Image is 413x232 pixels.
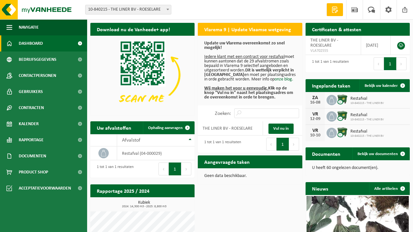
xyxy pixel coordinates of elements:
[306,79,357,92] h2: Ingeplande taken
[143,121,194,134] a: Ophaling aanvragen
[289,138,299,151] button: Next
[306,182,335,195] h2: Nieuws
[90,184,156,197] h2: Rapportage 2025 / 2024
[146,197,194,210] a: Bekijk rapportage
[350,129,384,134] span: Restafval
[277,138,289,151] button: 1
[90,36,195,114] img: Download de VHEPlus App
[309,128,322,133] div: VR
[85,5,171,14] span: 10-840215 - THE LINER BV - ROESELARE
[198,155,256,168] h2: Aangevraagde taken
[204,86,268,91] u: Wij maken het voor u eenvoudig.
[309,100,322,105] div: 16-08
[306,147,347,160] h2: Documenten
[94,200,195,208] h3: Kubiek
[374,57,384,70] button: Previous
[310,38,338,48] span: THE LINER BV - ROESELARE
[337,110,348,121] img: WB-1100-CU
[169,162,181,175] button: 1
[148,126,183,130] span: Ophaling aanvragen
[204,41,296,100] p: moet kunnen aantonen dat de 29 afvalstromen zoals bepaald in Vlarema 9 selectief aangeboden en ui...
[204,174,296,178] p: Geen data beschikbaar.
[19,132,44,148] span: Rapportage
[352,147,409,160] a: Bekijk uw documenten
[359,79,409,92] a: Bekijk uw kalender
[361,36,391,55] td: [DATE]
[275,77,293,82] a: onze blog.
[306,23,368,35] h2: Certificaten & attesten
[309,57,349,71] div: 1 tot 1 van 1 resultaten
[350,113,384,118] span: Restafval
[204,86,293,100] b: Klik op de knop "Vul nu in" naast het plaatsingsadres om de overeenkomst in orde te brengen.
[158,162,169,175] button: Previous
[204,54,285,59] u: Iedere klant met een contract voor restafval
[117,146,195,160] td: restafval (04-000029)
[369,182,409,195] a: Alle artikelen
[268,124,294,134] a: Vul nu in
[90,23,176,35] h2: Download nu de Vanheede+ app!
[181,162,191,175] button: Next
[19,164,48,180] span: Product Shop
[19,68,56,84] span: Contactpersonen
[19,84,43,100] span: Gebruikers
[94,205,195,208] span: 2024: 14,300 m3 - 2025: 8,800 m3
[309,112,322,117] div: VR
[337,94,348,105] img: WB-1100-CU
[19,51,56,68] span: Bedrijfsgegevens
[350,101,384,105] span: 10-840215 - THE LINER BV
[337,127,348,138] img: WB-1100-CU
[309,133,322,138] div: 10-10
[350,118,384,122] span: 10-840215 - THE LINER BV
[19,19,39,35] span: Navigatie
[365,84,398,88] span: Bekijk uw kalender
[198,121,263,135] td: THE LINER BV - ROESELARE
[201,137,241,151] div: 1 tot 1 van 1 resultaten
[19,100,44,116] span: Contracten
[90,121,138,134] h2: Uw afvalstoffen
[122,138,140,143] span: Afvalstof
[312,166,403,170] p: U heeft 60 ongelezen document(en).
[204,41,285,50] b: Update uw Vlarema overeenkomst zo snel mogelijk!
[86,5,171,14] span: 10-840215 - THE LINER BV - ROESELARE
[215,111,231,116] label: Zoeken:
[397,57,407,70] button: Next
[204,68,294,77] b: Dit is wettelijk verplicht in [GEOGRAPHIC_DATA]
[19,148,46,164] span: Documenten
[350,134,384,138] span: 10-840215 - THE LINER BV
[19,116,39,132] span: Kalender
[94,162,134,176] div: 1 tot 1 van 1 resultaten
[198,23,297,35] h2: Vlarema 9 | Update Vlaamse wetgeving
[310,48,356,53] span: VLA702555
[358,152,398,156] span: Bekijk uw documenten
[266,138,277,151] button: Previous
[384,57,397,70] button: 1
[19,180,71,196] span: Acceptatievoorwaarden
[19,35,43,51] span: Dashboard
[350,96,384,101] span: Restafval
[309,95,322,100] div: ZA
[309,117,322,121] div: 12-09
